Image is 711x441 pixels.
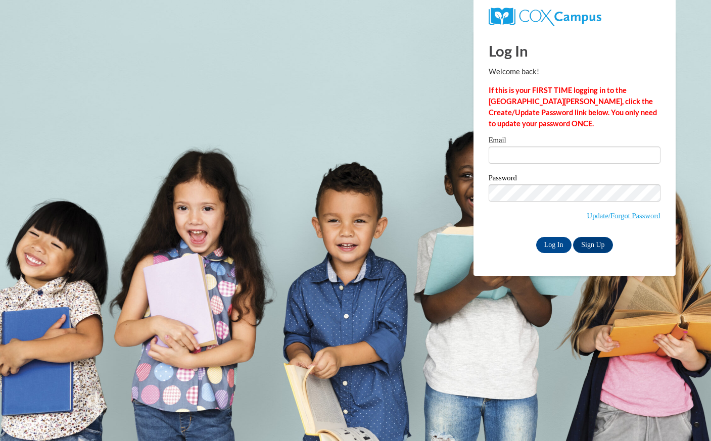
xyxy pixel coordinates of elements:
[489,12,601,20] a: COX Campus
[489,174,660,184] label: Password
[489,86,657,128] strong: If this is your FIRST TIME logging in to the [GEOGRAPHIC_DATA][PERSON_NAME], click the Create/Upd...
[587,212,660,220] a: Update/Forgot Password
[536,237,572,253] input: Log In
[489,40,660,61] h1: Log In
[573,237,612,253] a: Sign Up
[489,8,601,26] img: COX Campus
[489,66,660,77] p: Welcome back!
[489,136,660,146] label: Email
